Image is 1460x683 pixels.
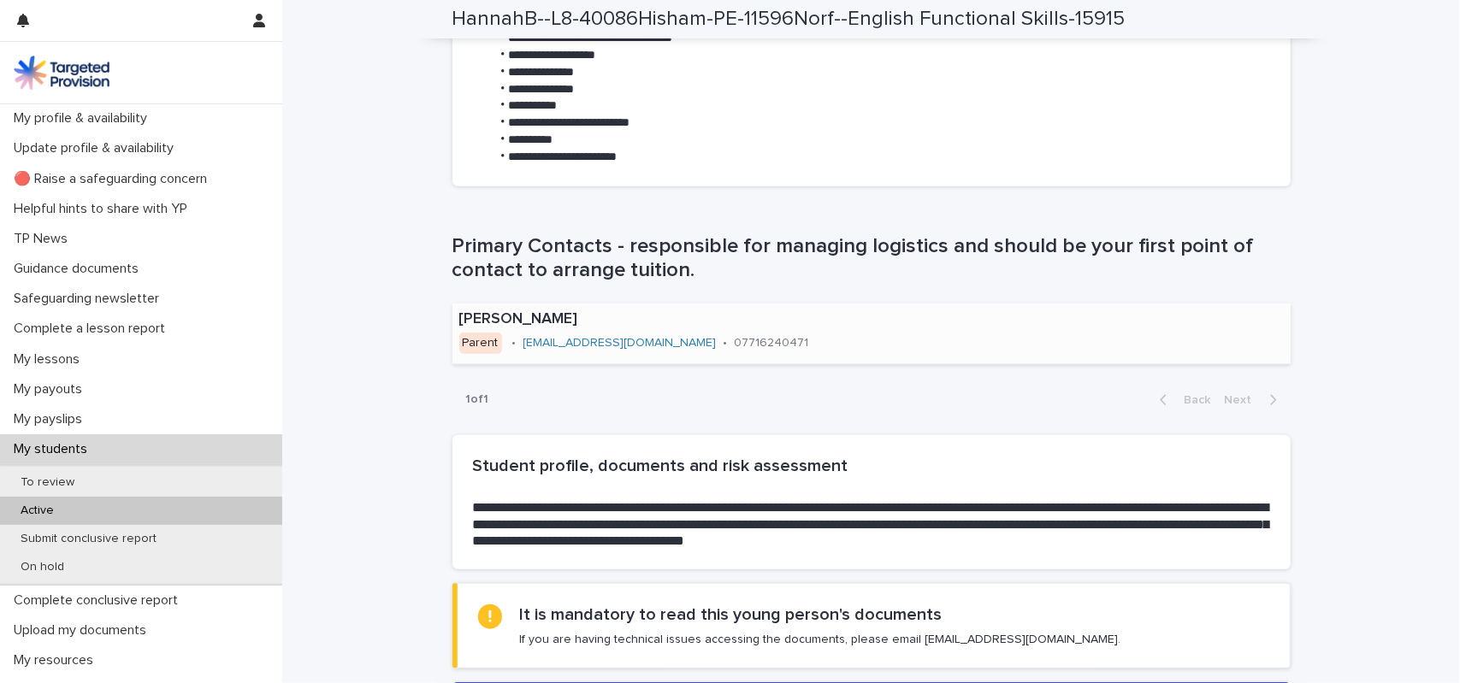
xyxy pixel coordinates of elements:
p: Update profile & availability [7,140,187,156]
span: Next [1225,394,1262,406]
p: My students [7,441,101,457]
p: TP News [7,231,81,247]
a: [EMAIL_ADDRESS][DOMAIN_NAME] [523,337,717,349]
p: Safeguarding newsletter [7,291,173,307]
p: Complete conclusive report [7,592,192,609]
span: Back [1174,394,1211,406]
p: If you are having technical issues accessing the documents, please email [EMAIL_ADDRESS][DOMAIN_N... [519,632,1120,647]
p: • [512,336,517,350]
p: Complete a lesson report [7,321,179,337]
h2: Student profile, documents and risk assessment [473,456,1270,476]
p: • [724,336,728,350]
h1: Primary Contacts - responsible for managing logistics and should be your first point of contact t... [452,234,1291,284]
img: M5nRWzHhSzIhMunXDL62 [14,56,109,90]
h2: It is mandatory to read this young person's documents [519,604,942,625]
button: Back [1146,392,1218,408]
p: My lessons [7,351,93,368]
p: 🔴 Raise a safeguarding concern [7,171,221,187]
p: [PERSON_NAME] [459,310,928,329]
p: On hold [7,560,78,574]
p: My payslips [7,411,96,427]
p: My profile & availability [7,110,161,127]
a: [PERSON_NAME]Parent•[EMAIL_ADDRESS][DOMAIN_NAME]•07716240471 [452,303,1291,364]
div: Parent [459,333,502,354]
p: My resources [7,652,107,668]
p: Submit conclusive report [7,532,170,546]
p: Upload my documents [7,622,160,639]
p: To review [7,475,88,490]
p: Helpful hints to share with YP [7,201,201,217]
p: My payouts [7,381,96,397]
p: Active [7,503,68,518]
h2: HannahB--L8-40086Hisham-PE-11596Norf--English Functional Skills-15915 [452,7,1126,32]
p: 1 of 1 [452,379,503,421]
button: Next [1218,392,1291,408]
a: 07716240471 [735,337,809,349]
p: Guidance documents [7,261,152,277]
